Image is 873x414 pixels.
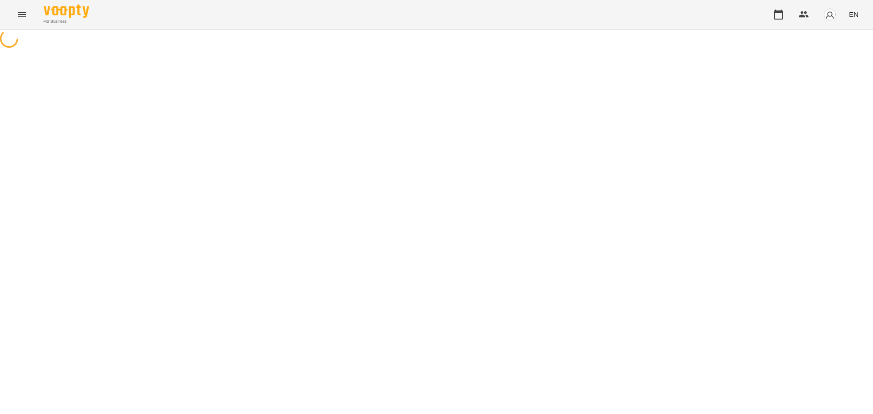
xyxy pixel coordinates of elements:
span: For Business [44,19,89,25]
button: EN [845,6,862,23]
span: EN [849,10,858,19]
button: Menu [11,4,33,25]
img: avatar_s.png [823,8,836,21]
img: Voopty Logo [44,5,89,18]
